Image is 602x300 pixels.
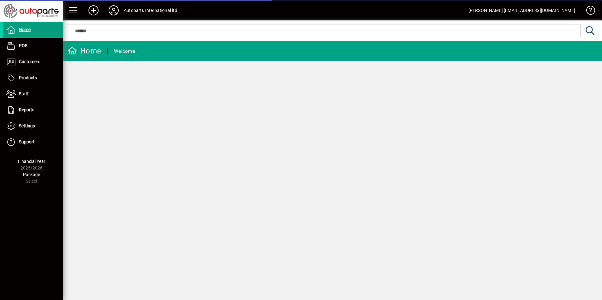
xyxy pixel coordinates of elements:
span: Home [19,27,31,32]
span: Settings [19,123,35,128]
span: Support [19,139,35,144]
a: Products [3,70,63,86]
span: Products [19,75,37,80]
button: Profile [104,5,124,16]
a: Reports [3,102,63,118]
a: POS [3,38,63,54]
div: Home [68,46,101,56]
a: Support [3,134,63,150]
span: Reports [19,107,34,112]
a: Customers [3,54,63,70]
a: Staff [3,86,63,102]
span: Financial Year [18,159,45,164]
div: [PERSON_NAME] [EMAIL_ADDRESS][DOMAIN_NAME] [469,5,575,15]
div: Welcome [114,46,135,56]
span: POS [19,43,27,48]
span: Customers [19,59,40,64]
span: Staff [19,91,29,96]
a: Settings [3,118,63,134]
span: Package [23,172,40,177]
a: Knowledge Base [582,1,594,22]
button: Add [83,5,104,16]
div: Autoparts International ltd [124,5,177,15]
